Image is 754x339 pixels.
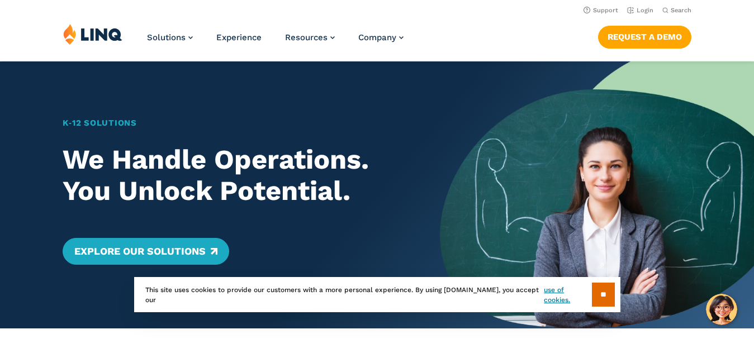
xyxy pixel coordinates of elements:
[63,23,122,45] img: LINQ | K‑12 Software
[598,26,691,48] a: Request a Demo
[63,238,229,265] a: Explore Our Solutions
[662,6,691,15] button: Open Search Bar
[544,285,591,305] a: use of cookies.
[285,32,328,42] span: Resources
[216,32,262,42] a: Experience
[440,61,754,328] img: Home Banner
[63,144,409,207] h2: We Handle Operations. You Unlock Potential.
[598,23,691,48] nav: Button Navigation
[671,7,691,14] span: Search
[134,277,620,312] div: This site uses cookies to provide our customers with a more personal experience. By using [DOMAIN...
[358,32,404,42] a: Company
[147,23,404,60] nav: Primary Navigation
[706,294,737,325] button: Hello, have a question? Let’s chat.
[627,7,653,14] a: Login
[63,117,409,129] h1: K‑12 Solutions
[147,32,193,42] a: Solutions
[285,32,335,42] a: Resources
[584,7,618,14] a: Support
[358,32,396,42] span: Company
[147,32,186,42] span: Solutions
